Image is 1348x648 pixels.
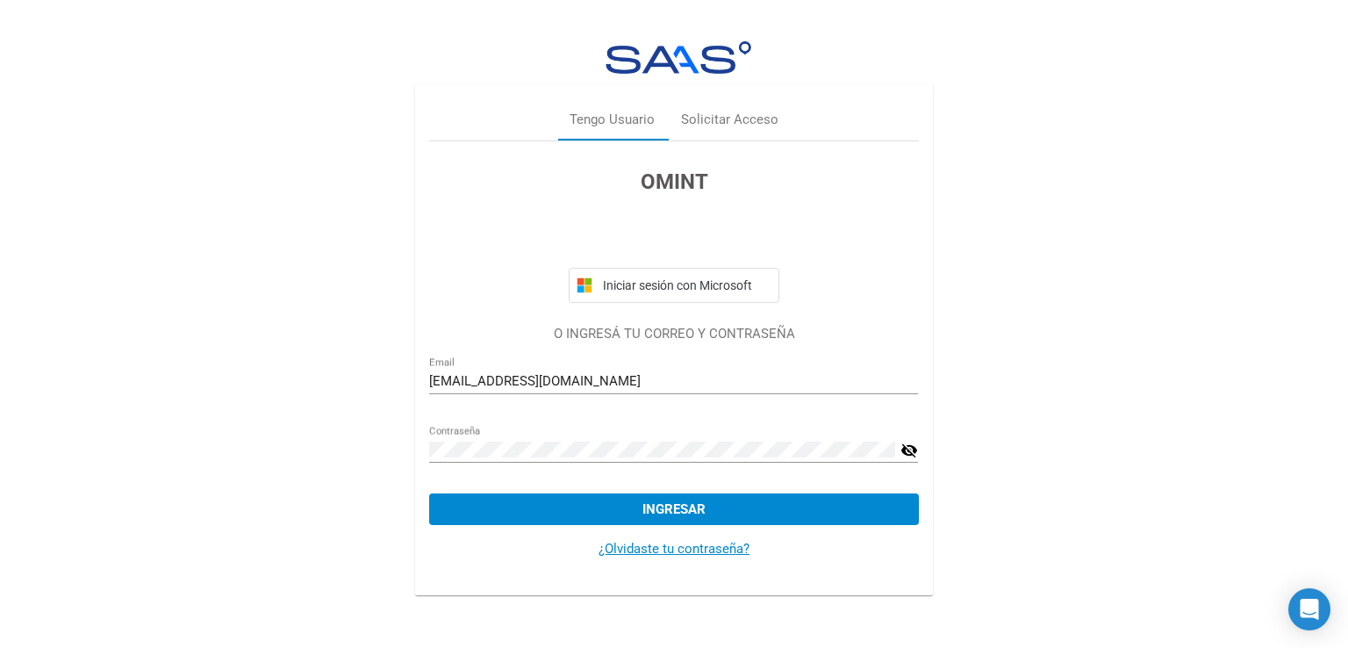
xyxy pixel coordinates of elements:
div: Tengo Usuario [570,110,655,130]
p: O INGRESÁ TU CORREO Y CONTRASEÑA [429,324,918,344]
span: Ingresar [642,501,706,517]
button: Ingresar [429,493,918,525]
iframe: Botón de Acceder con Google [560,217,788,256]
a: ¿Olvidaste tu contraseña? [599,541,749,557]
mat-icon: visibility_off [900,440,918,461]
span: Iniciar sesión con Microsoft [599,278,771,292]
div: Solicitar Acceso [681,110,778,130]
h3: OMINT [429,166,918,198]
button: Iniciar sesión con Microsoft [569,268,779,303]
div: Open Intercom Messenger [1288,588,1330,630]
